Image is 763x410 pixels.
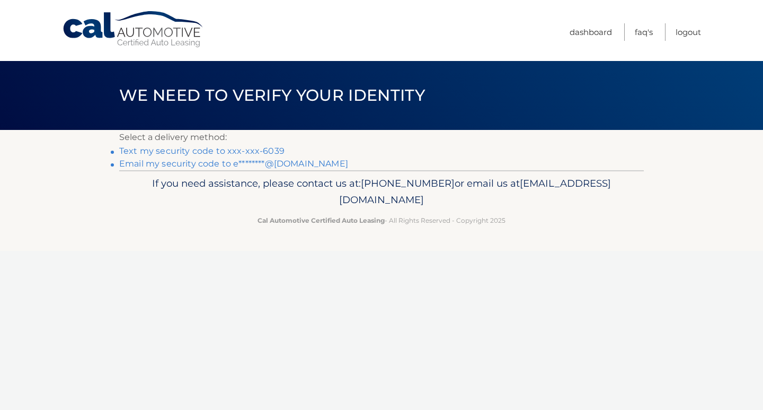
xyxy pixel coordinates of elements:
p: - All Rights Reserved - Copyright 2025 [126,215,637,226]
a: FAQ's [635,23,653,41]
a: Email my security code to e********@[DOMAIN_NAME] [119,159,348,169]
a: Text my security code to xxx-xxx-6039 [119,146,285,156]
a: Logout [676,23,701,41]
strong: Cal Automotive Certified Auto Leasing [258,216,385,224]
p: If you need assistance, please contact us at: or email us at [126,175,637,209]
span: We need to verify your identity [119,85,425,105]
span: [PHONE_NUMBER] [361,177,455,189]
a: Dashboard [570,23,612,41]
a: Cal Automotive [62,11,205,48]
p: Select a delivery method: [119,130,644,145]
